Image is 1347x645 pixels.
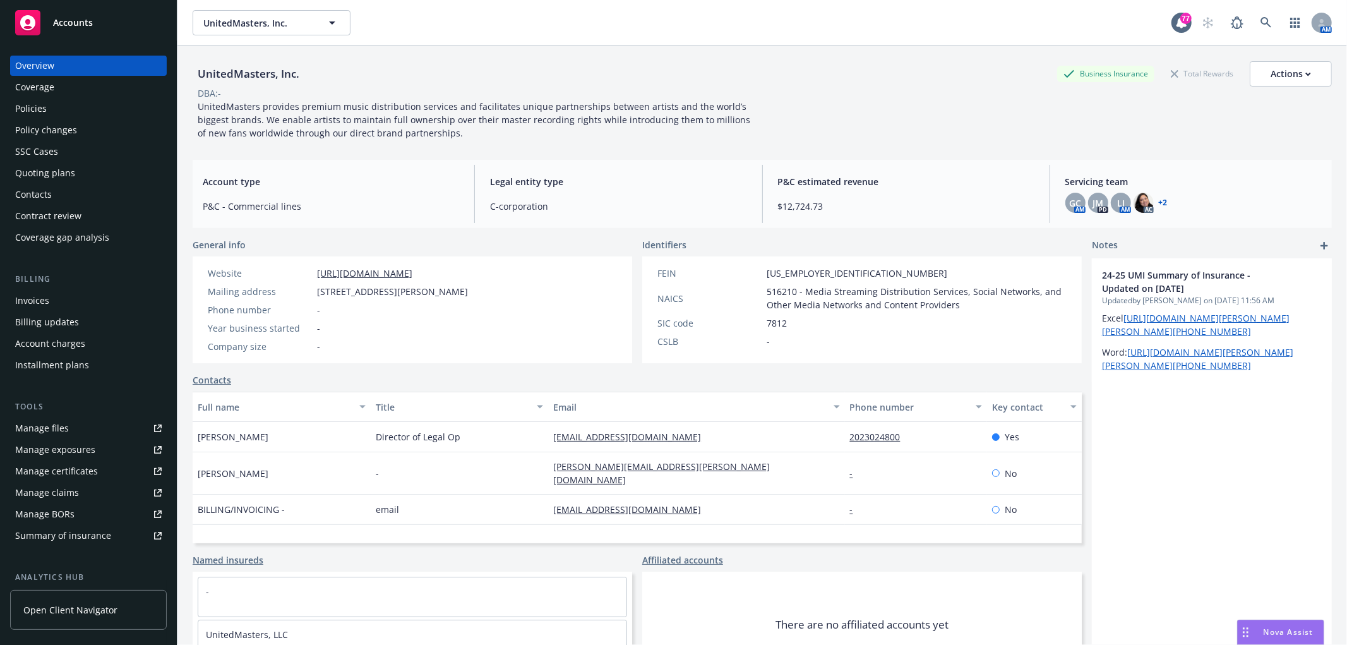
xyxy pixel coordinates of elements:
a: Report a Bug [1224,10,1250,35]
button: Email [548,392,844,422]
a: Summary of insurance [10,526,167,546]
div: Drag to move [1238,620,1254,644]
span: - [376,467,379,480]
img: photo [1134,193,1154,213]
span: 7812 [767,316,787,330]
p: Excel [1102,311,1322,338]
div: Account charges [15,334,85,354]
div: Policies [15,99,47,119]
div: 24-25 UMI Summary of Insurance - Updated on [DATE]Updatedby [PERSON_NAME] on [DATE] 11:56 AMExcel... [1092,258,1332,382]
div: Key contact [992,401,1063,414]
a: Overview [10,56,167,76]
span: 24-25 UMI Summary of Insurance - Updated on [DATE] [1102,268,1289,295]
div: Manage claims [15,483,79,503]
span: [PERSON_NAME] [198,467,268,480]
a: Policies [10,99,167,119]
a: Accounts [10,5,167,40]
div: Policy changes [15,120,77,140]
a: [URL][DOMAIN_NAME] [317,267,412,279]
span: Director of Legal Op [376,430,460,443]
span: Yes [1005,430,1019,443]
a: Coverage [10,77,167,97]
div: CSLB [657,335,762,348]
button: Nova Assist [1237,620,1324,645]
div: SSC Cases [15,142,58,162]
span: BILLING/INVOICING - [198,503,285,516]
div: Summary of insurance [15,526,111,546]
div: Analytics hub [10,571,167,584]
span: Open Client Navigator [23,603,117,617]
a: SSC Cases [10,142,167,162]
button: Key contact [987,392,1082,422]
span: email [376,503,399,516]
div: Website [208,267,312,280]
span: UnitedMasters provides premium music distribution services and facilitates unique partnerships be... [198,100,753,139]
a: Policy changes [10,120,167,140]
div: Contacts [15,184,52,205]
div: Manage certificates [15,461,98,481]
a: Coverage gap analysis [10,227,167,248]
div: Company size [208,340,312,353]
div: Manage exposures [15,440,95,460]
div: Year business started [208,322,312,335]
a: [URL][DOMAIN_NAME][PERSON_NAME][PERSON_NAME][PHONE_NUMBER] [1102,346,1293,371]
a: UnitedMasters, LLC [206,629,288,641]
a: Manage files [10,418,167,438]
div: Business Insurance [1057,66,1154,81]
a: Contract review [10,206,167,226]
div: Tools [10,401,167,413]
span: - [317,303,320,316]
span: C-corporation [490,200,746,213]
div: FEIN [657,267,762,280]
div: Contract review [15,206,81,226]
div: Manage BORs [15,504,75,524]
p: Word: [1102,346,1322,372]
a: - [206,586,209,598]
span: JM [1093,196,1103,210]
a: 2023024800 [850,431,911,443]
span: [PERSON_NAME] [198,430,268,443]
a: Manage BORs [10,504,167,524]
a: [EMAIL_ADDRESS][DOMAIN_NAME] [553,503,711,515]
span: Notes [1092,238,1118,253]
span: 516210 - Media Streaming Distribution Services, Social Networks, and Other Media Networks and Con... [767,285,1067,311]
div: Phone number [850,401,968,414]
a: Affiliated accounts [642,553,723,567]
div: Phone number [208,303,312,316]
a: add [1317,238,1332,253]
div: Installment plans [15,355,89,375]
span: Account type [203,175,459,188]
div: Quoting plans [15,163,75,183]
a: Installment plans [10,355,167,375]
div: Email [553,401,825,414]
div: Billing updates [15,312,79,332]
span: Legal entity type [490,175,746,188]
span: - [317,322,320,335]
a: - [850,503,863,515]
div: Total Rewards [1164,66,1240,81]
a: Contacts [193,373,231,387]
span: Updated by [PERSON_NAME] on [DATE] 11:56 AM [1102,295,1322,306]
a: Quoting plans [10,163,167,183]
div: Actions [1271,62,1311,86]
a: Manage claims [10,483,167,503]
a: Contacts [10,184,167,205]
span: - [317,340,320,353]
div: SIC code [657,316,762,330]
span: Nova Assist [1264,627,1314,637]
span: Identifiers [642,238,686,251]
div: Coverage gap analysis [15,227,109,248]
a: Manage exposures [10,440,167,460]
a: +2 [1159,199,1168,207]
a: Manage certificates [10,461,167,481]
button: UnitedMasters, Inc. [193,10,350,35]
a: Search [1254,10,1279,35]
div: Manage files [15,418,69,438]
a: - [850,467,863,479]
a: Billing updates [10,312,167,332]
span: Servicing team [1065,175,1322,188]
div: UnitedMasters, Inc. [193,66,304,82]
span: - [767,335,770,348]
span: LI [1117,196,1125,210]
